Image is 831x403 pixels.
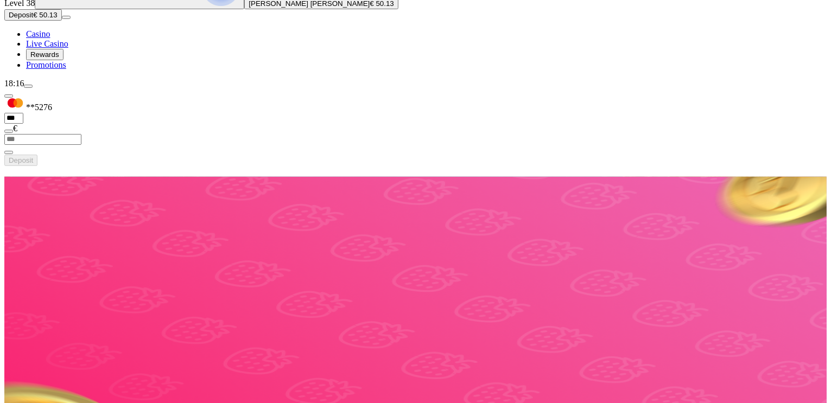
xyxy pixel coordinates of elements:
nav: Main menu [4,29,827,70]
span: Deposit [9,11,33,19]
span: € [13,124,17,133]
button: menu [62,16,71,19]
span: € 50.13 [33,11,57,19]
button: Rewards [26,49,64,60]
span: Rewards [30,50,59,59]
button: Hide quick deposit form [4,94,13,98]
button: eye icon [4,130,13,133]
a: Live Casino [26,39,68,48]
button: eye icon [4,151,13,154]
span: Deposit [9,156,33,164]
button: Deposit [4,155,37,166]
a: Promotions [26,60,66,69]
button: menu [24,85,33,88]
span: 18:16 [4,79,24,88]
img: MasterCard [4,98,26,110]
a: Casino [26,29,50,39]
button: Depositplus icon€ 50.13 [4,9,62,21]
